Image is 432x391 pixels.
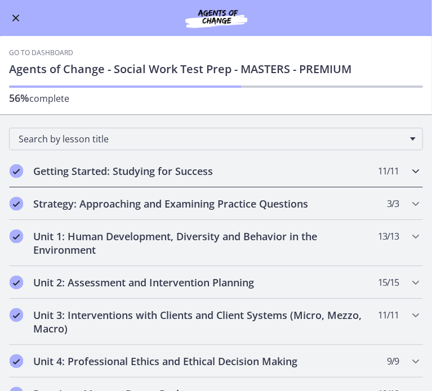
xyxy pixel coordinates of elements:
[10,308,23,322] i: Completed
[9,128,423,150] div: Search by lesson title
[160,7,273,29] img: Agents of Change
[9,91,29,105] span: 56%
[33,308,377,335] h2: Unit 3: Interventions with Clients and Client Systems (Micro, Mezzo, Macro)
[378,276,399,289] span: 15 / 15
[9,91,423,105] p: complete
[33,230,377,257] h2: Unit 1: Human Development, Diversity and Behavior in the Environment
[378,230,399,243] span: 13 / 13
[378,164,399,178] span: 11 / 11
[33,164,377,178] h2: Getting Started: Studying for Success
[378,308,399,322] span: 11 / 11
[10,276,23,289] i: Completed
[33,197,377,210] h2: Strategy: Approaching and Examining Practice Questions
[387,354,399,368] span: 9 / 9
[9,11,23,25] button: Enable menu
[10,230,23,243] i: Completed
[10,164,23,178] i: Completed
[33,354,377,368] h2: Unit 4: Professional Ethics and Ethical Decision Making
[10,197,23,210] i: Completed
[19,133,404,145] span: Search by lesson title
[33,276,377,289] h2: Unit 2: Assessment and Intervention Planning
[387,197,399,210] span: 3 / 3
[9,48,73,57] a: Go to Dashboard
[10,354,23,368] i: Completed
[9,62,423,77] h1: Agents of Change - Social Work Test Prep - MASTERS - PREMIUM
